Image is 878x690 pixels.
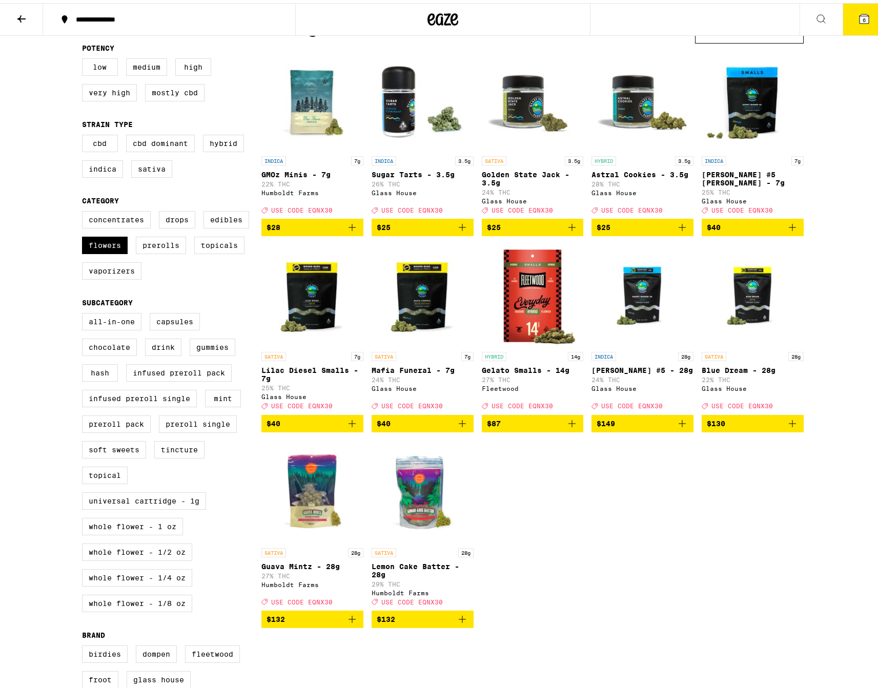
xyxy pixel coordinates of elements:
button: Add to bag [702,412,804,429]
img: Glass House - Golden State Jack - 3.5g [482,46,584,148]
div: Glass House [702,382,804,389]
label: Edibles [203,208,249,225]
label: CBD Dominant [126,132,195,149]
p: INDICA [372,153,396,162]
label: CBD [82,132,118,149]
label: Tincture [154,438,205,455]
img: Glass House - Mafia Funeral - 7g [372,241,474,344]
div: Glass House [372,382,474,389]
button: Add to bag [482,216,584,233]
span: Hi. Need any help? [6,7,74,15]
label: Vaporizers [82,259,141,277]
span: $132 [377,612,395,620]
p: Guava Mintz - 28g [261,559,363,568]
label: Very High [82,81,137,98]
label: Preroll Single [159,412,237,430]
p: 28g [348,545,363,554]
p: 24% THC [372,373,474,380]
legend: Potency [82,41,114,49]
span: $149 [597,416,615,425]
span: $25 [377,220,391,228]
label: Froot [82,668,118,685]
p: 7g [461,349,474,358]
span: $40 [267,416,280,425]
div: Glass House [372,186,474,193]
p: 28g [678,349,693,358]
p: 7g [351,349,363,358]
p: 22% THC [261,178,363,184]
label: Whole Flower - 1/4 oz [82,566,192,583]
span: $130 [707,416,725,425]
p: 22% THC [702,373,804,380]
label: Topical [82,464,128,481]
button: Add to bag [482,412,584,429]
div: Humboldt Farms [261,578,363,585]
label: Concentrates [82,208,151,225]
a: Open page for Gelato Smalls - 14g from Fleetwood [482,241,584,411]
div: Humboldt Farms [372,587,474,593]
p: SATIVA [482,153,506,162]
div: Glass House [591,382,693,389]
label: Infused Preroll Single [82,387,197,404]
label: Whole Flower - 1 oz [82,515,183,532]
label: Hash [82,361,118,379]
label: Infused Preroll Pack [126,361,232,379]
label: Soft Sweets [82,438,146,455]
p: [PERSON_NAME] #5 [PERSON_NAME] - 7g [702,168,804,184]
span: USE CODE EQNX30 [601,400,663,407]
label: All-In-One [82,310,141,327]
label: Dompen [136,642,177,660]
p: Mafia Funeral - 7g [372,363,474,371]
span: USE CODE EQNX30 [601,204,663,211]
span: $25 [597,220,610,228]
p: 24% THC [591,373,693,380]
img: Glass House - Blue Dream - 28g [702,241,804,344]
p: 3.5g [455,153,474,162]
p: SATIVA [372,349,396,358]
p: [PERSON_NAME] #5 - 28g [591,363,693,371]
span: USE CODE EQNX30 [492,400,553,407]
span: $25 [487,220,501,228]
span: USE CODE EQNX30 [711,400,773,407]
label: Indica [82,157,123,175]
a: Open page for Golden State Jack - 3.5g from Glass House [482,46,584,216]
a: Open page for Mafia Funeral - 7g from Glass House [372,241,474,411]
div: Glass House [702,195,804,201]
legend: Strain Type [82,117,133,126]
p: Golden State Jack - 3.5g [482,168,584,184]
p: Gelato Smalls - 14g [482,363,584,371]
img: Glass House - Sugar Tarts - 3.5g [372,46,474,148]
label: Sativa [131,157,172,175]
span: USE CODE EQNX30 [381,204,443,211]
p: 28g [458,545,474,554]
a: Open page for GMOz Minis - 7g from Humboldt Farms [261,46,363,216]
button: Add to bag [372,608,474,625]
span: USE CODE EQNX30 [492,204,553,211]
label: Hybrid [203,132,244,149]
p: Blue Dream - 28g [702,363,804,371]
legend: Brand [82,628,105,636]
p: 7g [791,153,804,162]
span: $132 [267,612,285,620]
span: USE CODE EQNX30 [271,596,333,602]
button: Add to bag [702,216,804,233]
span: USE CODE EQNX30 [381,596,443,602]
img: Humboldt Farms - GMOz Minis - 7g [261,46,363,148]
button: Add to bag [261,412,363,429]
label: Glass House [127,668,191,685]
p: SATIVA [702,349,726,358]
p: Sugar Tarts - 3.5g [372,168,474,176]
p: SATIVA [261,545,286,554]
label: Topicals [194,234,244,251]
span: $87 [487,416,501,425]
p: GMOz Minis - 7g [261,168,363,176]
a: Open page for Astral Cookies - 3.5g from Glass House [591,46,693,216]
p: SATIVA [372,545,396,554]
button: Add to bag [372,216,474,233]
label: Birdies [82,642,128,660]
span: USE CODE EQNX30 [271,400,333,407]
p: 3.5g [675,153,693,162]
span: $40 [377,416,391,425]
p: 28% THC [591,178,693,184]
label: Medium [126,55,167,73]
